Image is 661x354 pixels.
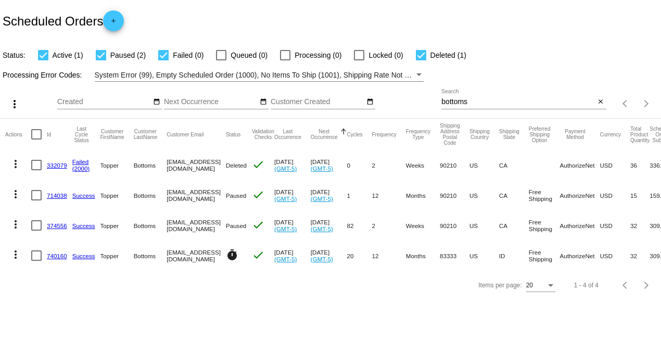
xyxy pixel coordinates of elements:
mat-cell: 12 [372,241,406,271]
mat-cell: 82 [347,210,372,241]
input: Customer Created [271,98,364,106]
mat-icon: add [107,17,120,30]
mat-cell: Bottoms [134,241,167,271]
mat-cell: Free Shipping [529,241,560,271]
a: (GMT-5) [311,165,333,172]
mat-icon: check [252,219,264,231]
mat-cell: Free Shipping [529,180,560,210]
input: Next Occurrence [164,98,258,106]
mat-cell: [DATE] [311,180,347,210]
mat-cell: ID [499,241,529,271]
button: Change sorting for PreferredShippingOption [529,126,551,143]
mat-cell: 2 [372,210,406,241]
a: (GMT-5) [311,195,333,202]
div: Items per page: [478,282,522,289]
mat-cell: US [469,180,499,210]
span: Deleted (1) [430,49,466,61]
mat-cell: [DATE] [274,150,311,180]
button: Change sorting for Frequency [372,131,397,137]
span: Locked (0) [368,49,403,61]
a: (GMT-5) [274,256,297,262]
mat-cell: 32 [630,241,650,271]
mat-cell: Topper [100,241,134,271]
mat-cell: US [469,150,499,180]
mat-cell: 90210 [440,150,469,180]
mat-cell: AuthorizeNet [560,241,600,271]
button: Change sorting for FrequencyType [406,129,430,140]
mat-cell: 2 [372,150,406,180]
span: Queued (0) [231,49,268,61]
button: Change sorting for Status [226,131,240,137]
mat-icon: date_range [153,98,160,106]
mat-icon: more_vert [9,158,22,170]
mat-cell: AuthorizeNet [560,210,600,241]
mat-cell: Topper [100,180,134,210]
button: Previous page [615,93,636,114]
h2: Scheduled Orders [3,10,124,31]
mat-cell: 32 [630,210,650,241]
mat-cell: USD [600,150,630,180]
mat-cell: [EMAIL_ADDRESS][DOMAIN_NAME] [167,241,226,271]
mat-icon: more_vert [9,218,22,231]
mat-header-cell: Actions [5,119,31,150]
mat-cell: Free Shipping [529,210,560,241]
button: Change sorting for LastProcessingCycleId [72,126,91,143]
a: Failed [72,158,89,165]
a: 332079 [47,162,67,169]
mat-icon: more_vert [9,188,22,200]
mat-icon: date_range [366,98,374,106]
mat-cell: US [469,241,499,271]
a: (2000) [72,165,90,172]
mat-cell: [DATE] [274,210,311,241]
mat-header-cell: Validation Checks [252,119,274,150]
span: Processing (0) [295,49,341,61]
a: Success [72,222,95,229]
a: (GMT-5) [311,256,333,262]
span: Active (1) [53,49,83,61]
span: 20 [526,282,533,289]
span: Failed (0) [173,49,204,61]
span: Paused (2) [110,49,146,61]
a: 374556 [47,222,67,229]
mat-cell: [EMAIL_ADDRESS][DOMAIN_NAME] [167,150,226,180]
mat-cell: 15 [630,180,650,210]
mat-cell: Weeks [406,210,440,241]
mat-cell: [EMAIL_ADDRESS][DOMAIN_NAME] [167,180,226,210]
mat-select: Filter by Processing Error Codes [95,69,424,82]
mat-cell: [EMAIL_ADDRESS][DOMAIN_NAME] [167,210,226,241]
mat-cell: CA [499,150,529,180]
mat-icon: check [252,188,264,201]
mat-cell: [DATE] [274,241,311,271]
mat-cell: USD [600,180,630,210]
mat-cell: 1 [347,180,372,210]
mat-cell: Topper [100,150,134,180]
mat-cell: [DATE] [311,241,347,271]
a: Success [72,252,95,259]
mat-cell: 36 [630,150,650,180]
mat-icon: timer [226,249,238,261]
mat-cell: USD [600,210,630,241]
mat-icon: check [252,158,264,171]
mat-icon: more_vert [8,98,21,110]
span: Status: [3,51,26,59]
mat-select: Items per page: [526,282,555,289]
mat-cell: 0 [347,150,372,180]
mat-cell: AuthorizeNet [560,180,600,210]
a: 714038 [47,192,67,199]
mat-icon: date_range [260,98,267,106]
mat-cell: Topper [100,210,134,241]
mat-cell: Bottoms [134,180,167,210]
button: Change sorting for PaymentMethod.Type [560,129,590,140]
a: Success [72,192,95,199]
mat-cell: 20 [347,241,372,271]
button: Change sorting for Id [47,131,51,137]
button: Next page [636,275,657,296]
mat-icon: more_vert [9,248,22,261]
mat-cell: Bottoms [134,150,167,180]
button: Previous page [615,275,636,296]
mat-cell: US [469,210,499,241]
button: Change sorting for ShippingPostcode [440,123,460,146]
mat-cell: Weeks [406,150,440,180]
input: Search [441,98,595,106]
button: Change sorting for Cycles [347,131,362,137]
